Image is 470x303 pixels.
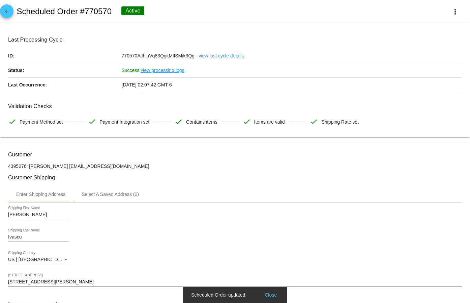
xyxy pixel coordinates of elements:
[451,8,459,16] mat-icon: more_vert
[8,78,122,92] p: Last Occurrence:
[8,163,462,169] p: 4395276: [PERSON_NAME] [EMAIL_ADDRESS][DOMAIN_NAME]
[8,257,69,262] mat-select: Shipping Country
[8,234,69,240] input: Shipping Last Name
[8,103,462,109] h3: Validation Checks
[263,292,279,298] button: Close
[8,63,122,77] p: Status:
[122,68,140,73] span: Success
[141,63,184,77] a: view processing logs
[8,118,16,126] mat-icon: check
[8,212,69,218] input: Shipping First Name
[16,192,65,197] div: Enter Shipping Address
[8,151,462,158] h3: Customer
[88,118,96,126] mat-icon: check
[122,82,172,87] span: [DATE] 02:07:42 GMT-6
[8,279,462,285] input: Shipping Street 1
[310,118,318,126] mat-icon: check
[20,115,63,129] span: Payment Method set
[186,115,217,129] span: Contains items
[8,257,68,262] span: US | [GEOGRAPHIC_DATA]
[17,7,112,16] h2: Scheduled Order #770570
[8,49,122,63] p: ID:
[8,174,462,181] h3: Customer Shipping
[199,49,244,63] a: view last cycle details
[82,192,139,197] div: Select A Saved Address (0)
[8,36,462,43] h3: Last Processing Cycle
[243,118,251,126] mat-icon: check
[191,292,279,298] simple-snack-bar: Scheduled Order updated.
[3,9,11,17] mat-icon: arrow_back
[122,53,198,58] span: 770570AJhluVq83QgkMlfSMik3Qg -
[121,6,144,15] div: Active
[99,115,149,129] span: Payment Integration set
[254,115,285,129] span: Items are valid
[321,115,359,129] span: Shipping Rate set
[175,118,183,126] mat-icon: check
